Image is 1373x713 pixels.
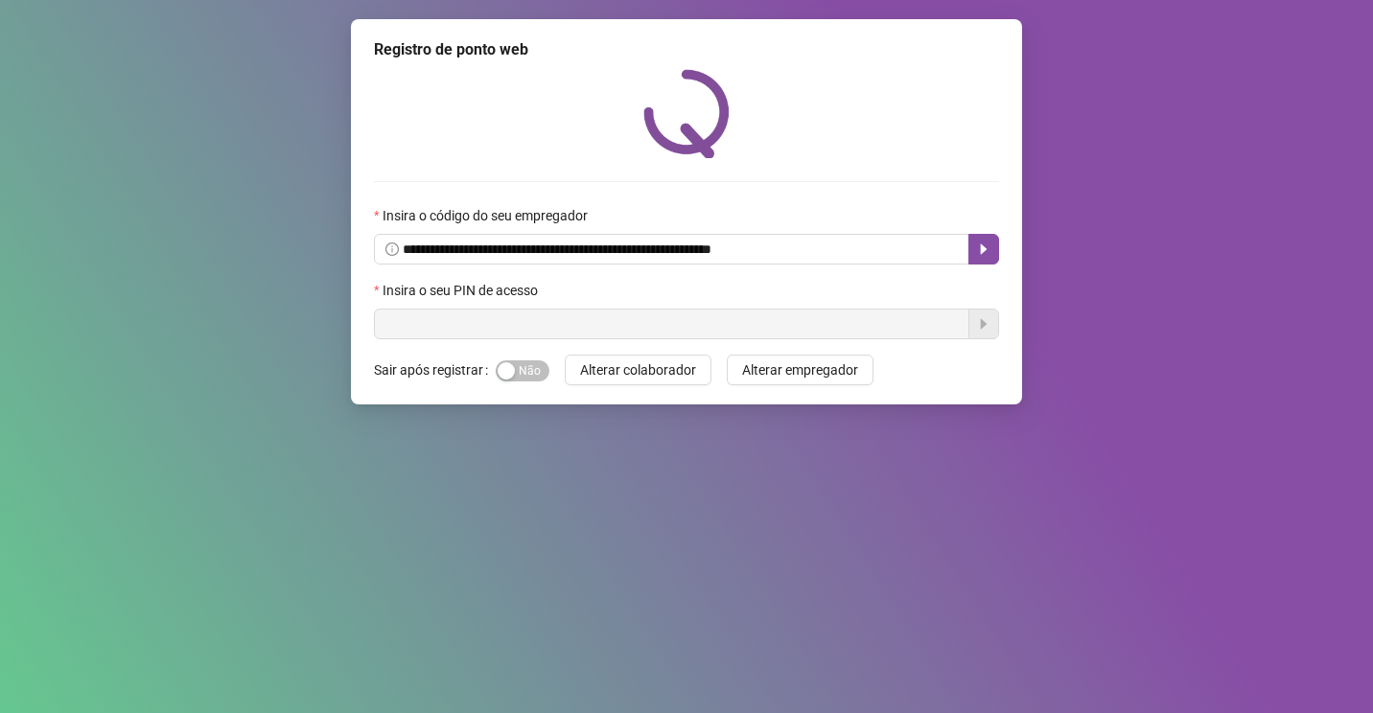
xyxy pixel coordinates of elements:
label: Sair após registrar [374,355,496,385]
label: Insira o seu PIN de acesso [374,280,550,301]
span: Alterar colaborador [580,359,696,380]
button: Alterar empregador [727,355,873,385]
div: Registro de ponto web [374,38,999,61]
button: Alterar colaborador [565,355,711,385]
img: QRPoint [643,69,730,158]
span: Alterar empregador [742,359,858,380]
span: caret-right [976,241,991,257]
span: info-circle [385,242,399,256]
label: Insira o código do seu empregador [374,205,600,226]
